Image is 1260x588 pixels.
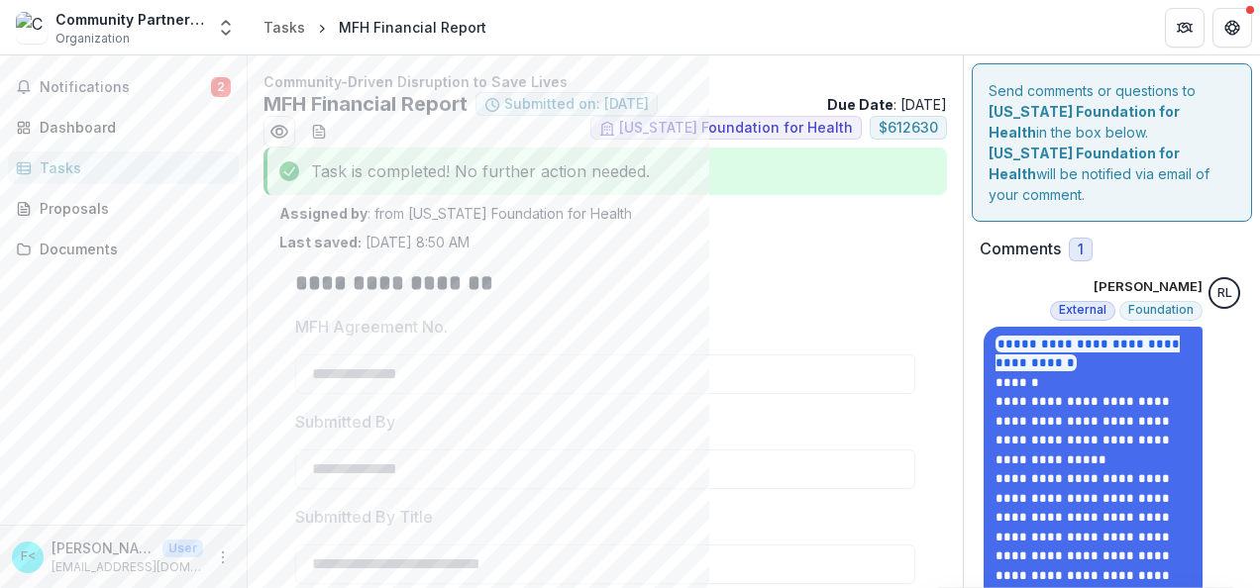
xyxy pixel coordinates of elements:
[162,539,203,557] p: User
[40,117,223,138] div: Dashboard
[256,13,494,42] nav: breadcrumb
[40,198,223,219] div: Proposals
[55,9,204,30] div: Community Partnership Of The Ozarks, Inc.
[1217,287,1232,300] div: Rebekah Lerch
[263,92,468,116] h2: MFH Financial Report
[1165,8,1205,48] button: Partners
[1078,242,1084,258] span: 1
[1094,277,1203,297] p: [PERSON_NAME]
[8,71,239,103] button: Notifications2
[295,410,395,434] p: Submitted By
[504,96,649,113] span: Submitted on: [DATE]
[212,8,240,48] button: Open entity switcher
[827,94,947,115] p: : [DATE]
[279,205,367,222] strong: Assigned by
[279,232,470,252] p: [DATE] 8:50 AM
[303,116,335,147] button: download-word-button
[21,550,36,563] div: Francine Pratt <fpratt@cpozarks.org>
[989,103,1180,141] strong: [US_STATE] Foundation for Health
[1128,303,1194,317] span: Foundation
[879,120,938,137] span: $ 612630
[8,111,239,144] a: Dashboard
[40,239,223,259] div: Documents
[40,79,211,96] span: Notifications
[8,233,239,265] a: Documents
[263,147,947,195] div: Task is completed! No further action needed.
[972,63,1252,222] div: Send comments or questions to in the box below. will be notified via email of your comment.
[8,151,239,184] a: Tasks
[211,77,231,97] span: 2
[8,192,239,225] a: Proposals
[989,145,1180,182] strong: [US_STATE] Foundation for Health
[55,30,130,48] span: Organization
[279,203,931,224] p: : from [US_STATE] Foundation for Health
[263,116,295,147] button: Preview 8baf81a4-8885-47f8-bfff-8536b6683e8b.pdf
[827,96,893,113] strong: Due Date
[256,13,313,42] a: Tasks
[279,234,362,250] strong: Last saved:
[339,17,486,38] div: MFH Financial Report
[619,120,853,137] span: [US_STATE] Foundation for Health
[211,545,235,569] button: More
[16,12,48,44] img: Community Partnership Of The Ozarks, Inc.
[295,505,433,529] p: Submitted By Title
[52,558,203,576] p: [EMAIL_ADDRESS][DOMAIN_NAME]
[263,17,305,38] div: Tasks
[295,315,448,339] p: MFH Agreement No.
[263,71,947,92] p: Community-Driven Disruption to Save Lives
[52,538,155,558] p: [PERSON_NAME] <[EMAIL_ADDRESS][DOMAIN_NAME]>
[1059,303,1106,317] span: External
[980,240,1061,258] h2: Comments
[40,157,223,178] div: Tasks
[1212,8,1252,48] button: Get Help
